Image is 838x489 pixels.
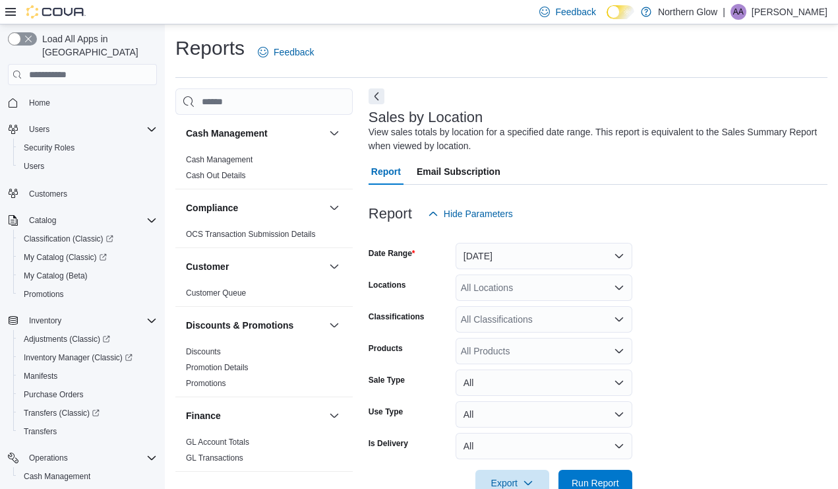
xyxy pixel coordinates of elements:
button: Finance [186,409,324,422]
h3: Finance [186,409,221,422]
button: Transfers [13,422,162,441]
a: Security Roles [18,140,80,156]
button: Next [369,88,384,104]
button: Discounts & Promotions [186,319,324,332]
div: Compliance [175,226,353,247]
span: My Catalog (Beta) [18,268,157,284]
label: Is Delivery [369,438,408,449]
h3: Report [369,206,412,222]
a: Classification (Classic) [18,231,119,247]
span: Feedback [555,5,595,18]
button: Compliance [186,201,324,214]
div: Discounts & Promotions [175,344,353,397]
span: Home [24,94,157,111]
span: Users [24,161,44,172]
a: Cash Out Details [186,171,246,180]
a: My Catalog (Classic) [13,248,162,267]
button: Finance [326,408,342,424]
span: Hide Parameters [444,207,513,220]
button: Cash Management [186,127,324,140]
p: [PERSON_NAME] [752,4,827,20]
label: Use Type [369,407,403,417]
span: My Catalog (Classic) [18,249,157,265]
a: My Catalog (Beta) [18,268,93,284]
button: Catalog [24,212,61,228]
span: Manifests [24,371,57,381]
p: Northern Glow [658,4,717,20]
button: Promotions [13,285,162,304]
div: Finance [175,434,353,471]
button: Customer [186,260,324,273]
span: Customers [29,189,67,199]
h3: Sales by Location [369,110,483,125]
span: Users [24,121,157,137]
button: All [456,433,632,459]
button: Hide Parameters [423,201,518,227]
div: Alison Albert [731,4,746,20]
a: OCS Transaction Submission Details [186,230,316,239]
a: Adjustments (Classic) [18,331,115,347]
span: Operations [24,450,157,466]
label: Classifications [369,311,425,322]
span: Transfers [24,426,57,437]
button: Compliance [326,200,342,216]
a: Classification (Classic) [13,230,162,248]
button: Security Roles [13,139,162,157]
a: Home [24,95,55,111]
button: My Catalog (Beta) [13,267,162,285]
span: Catalog [24,212,157,228]
a: Transfers [18,424,62,440]
span: My Catalog (Beta) [24,271,88,281]
span: Cash Management [18,469,157,484]
button: All [456,370,632,396]
h3: Discounts & Promotions [186,319,293,332]
span: Users [18,158,157,174]
a: GL Account Totals [186,438,249,447]
p: | [723,4,725,20]
a: Feedback [253,39,319,65]
button: Open list of options [614,346,624,356]
span: Customers [24,185,157,201]
a: Transfers (Classic) [13,404,162,422]
button: Discounts & Promotions [326,317,342,333]
span: Inventory Manager (Classic) [18,350,157,366]
span: AA [733,4,744,20]
button: Customer [326,259,342,275]
a: My Catalog (Classic) [18,249,112,265]
span: Security Roles [24,143,75,153]
a: Inventory Manager (Classic) [13,348,162,367]
span: Purchase Orders [18,387,157,403]
div: View sales totals by location for a specified date range. This report is equivalent to the Sales ... [369,125,821,153]
button: Users [24,121,55,137]
button: All [456,401,632,428]
span: Classification (Classic) [18,231,157,247]
a: Customers [24,186,73,202]
a: Customer Queue [186,288,246,298]
span: Feedback [274,46,314,59]
span: Transfers (Classic) [18,405,157,421]
a: Cash Management [186,155,253,164]
h3: Cash Management [186,127,268,140]
span: Adjustments (Classic) [18,331,157,347]
span: Purchase Orders [24,389,84,400]
a: Transfers (Classic) [18,405,105,421]
span: Security Roles [18,140,157,156]
h3: Customer [186,260,229,273]
span: Manifests [18,368,157,384]
label: Products [369,343,403,354]
button: Users [3,120,162,139]
a: Inventory Manager (Classic) [18,350,138,366]
a: Manifests [18,368,63,384]
button: Operations [3,449,162,467]
span: Transfers (Classic) [24,408,100,418]
span: Classification (Classic) [24,234,113,244]
span: Inventory [29,315,61,326]
a: Adjustments (Classic) [13,330,162,348]
h3: Compliance [186,201,238,214]
span: Catalog [29,215,56,226]
div: Cash Management [175,152,353,189]
button: Purchase Orders [13,385,162,404]
span: Users [29,124,49,135]
a: Purchase Orders [18,387,89,403]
